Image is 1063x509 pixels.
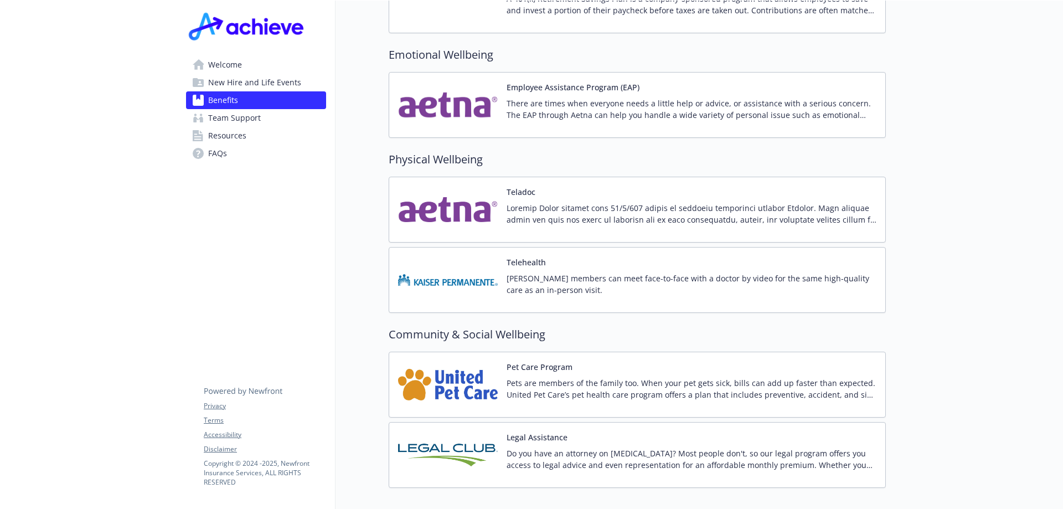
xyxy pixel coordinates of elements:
[208,74,301,91] span: New Hire and Life Events
[398,256,498,304] img: Kaiser Permanente Insurance Company carrier logo
[186,74,326,91] a: New Hire and Life Events
[208,145,227,162] span: FAQs
[208,91,238,109] span: Benefits
[186,127,326,145] a: Resources
[389,151,886,168] h2: Physical Wellbeing
[208,56,242,74] span: Welcome
[186,109,326,127] a: Team Support
[204,430,326,440] a: Accessibility
[186,145,326,162] a: FAQs
[204,415,326,425] a: Terms
[208,109,261,127] span: Team Support
[186,91,326,109] a: Benefits
[507,273,876,296] p: [PERSON_NAME] members can meet face-to-face with a doctor by video for the same high-quality care...
[507,431,567,443] button: Legal Assistance
[507,377,876,400] p: Pets are members of the family too. When your pet gets sick, bills can add up faster than expecte...
[186,56,326,74] a: Welcome
[507,256,546,268] button: Telehealth
[398,186,498,233] img: Aetna Inc carrier logo
[204,459,326,487] p: Copyright © 2024 - 2025 , Newfront Insurance Services, ALL RIGHTS RESERVED
[507,361,572,373] button: Pet Care Program
[398,431,498,479] img: Legal Club of America carrier logo
[507,202,876,225] p: Loremip Dolor sitamet cons 51/5/607 adipis el seddoeiu temporinci utlabor Etdolor. Magn aliquae a...
[398,81,498,128] img: Aetna Inc carrier logo
[507,186,535,198] button: Teladoc
[389,326,886,343] h2: Community & Social Wellbeing
[507,81,639,93] button: Employee Assistance Program (EAP)
[398,361,498,408] img: United Pet Care carrier logo
[389,47,886,63] h2: Emotional Wellbeing
[507,97,876,121] p: There are times when everyone needs a little help or advice, or assistance with a serious concern...
[204,444,326,454] a: Disclaimer
[507,448,876,471] p: Do you have an attorney on [MEDICAL_DATA]? Most people don't, so our legal program offers you acc...
[204,401,326,411] a: Privacy
[208,127,246,145] span: Resources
